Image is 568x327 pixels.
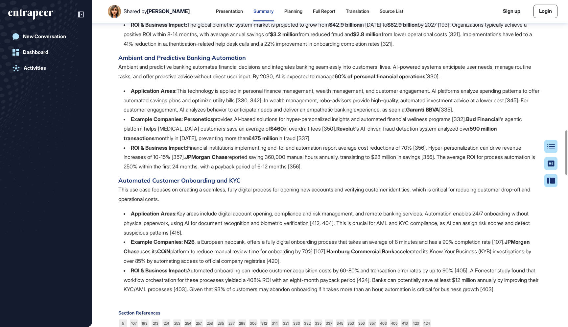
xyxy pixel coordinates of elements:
[131,239,183,245] b: Example Companies:
[118,185,542,204] p: This use case focuses on creating a seamless, fully digital process for opening new accounts and ...
[313,9,335,14] div: Full Report
[253,9,274,14] div: Summary
[270,125,284,132] b: $460
[346,9,369,14] div: Translation
[157,248,170,255] b: COiN
[131,210,177,217] b: Application Areas:
[270,31,298,38] b: $3.2 million
[406,106,439,113] b: Garanti BBVA
[124,86,542,114] li: This technology is applied in personal finance management, wealth management, and customer engage...
[147,8,190,14] span: [PERSON_NAME]
[131,116,183,122] b: Example Companies:
[131,267,187,274] b: ROI & Business Impact:
[184,116,213,122] b: Personetics
[124,237,542,265] li: , a European neobank, offers a fully digital onboarding process that takes an average of 8 minute...
[24,65,46,71] div: Activities
[23,49,48,55] div: Dashboard
[466,116,500,122] b: Bud Financial
[131,88,177,94] b: Application Areas:
[216,9,243,14] div: Presentation
[326,248,394,255] b: Hamburg Commercial Bank
[533,5,557,18] a: Login
[503,8,520,15] a: Sign up
[248,135,278,141] b: £475 million
[124,8,190,14] div: Shared by
[124,20,542,48] li: The global biometric system market is projected to grow from in [DATE] to by 2027 [193]. Organiza...
[124,266,542,294] li: Automated onboarding can reduce customer acquisition costs by 60-80% and transaction error rates ...
[118,62,542,81] p: Ambient and predictive banking automates financial decisions and integrates banking seamlessly in...
[118,176,542,185] h4: Automated Customer Onboarding and KYC
[8,9,53,20] div: entrapeer-logo
[124,125,497,141] b: 590 million transactions
[108,5,121,18] img: User Image
[124,114,542,143] li: provides AI-based solutions for hyper-personalized insights and automated financial wellness prog...
[131,144,187,151] b: ROI & Business Impact:
[284,9,302,14] div: Planning
[118,54,542,62] h4: Ambient and Predictive Banking Automation
[118,311,542,315] div: Section References
[335,73,425,80] b: 60% of personal financial operations
[353,31,382,38] b: $2.8 million
[336,125,355,132] b: Revolut
[124,143,542,171] li: Financial institutions implementing end-to-end automation report average cost reductions of 70% [...
[380,9,403,14] div: Source List
[131,21,187,28] b: ROI & Business Impact:
[387,21,418,28] b: $82.9 billion
[184,239,195,245] b: N26
[124,209,542,237] li: Key areas include digital account opening, compliance and risk management, and remote banking ser...
[329,21,360,28] b: $42.9 billion
[23,34,66,39] div: New Conversation
[185,154,227,160] b: JPMorgan Chase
